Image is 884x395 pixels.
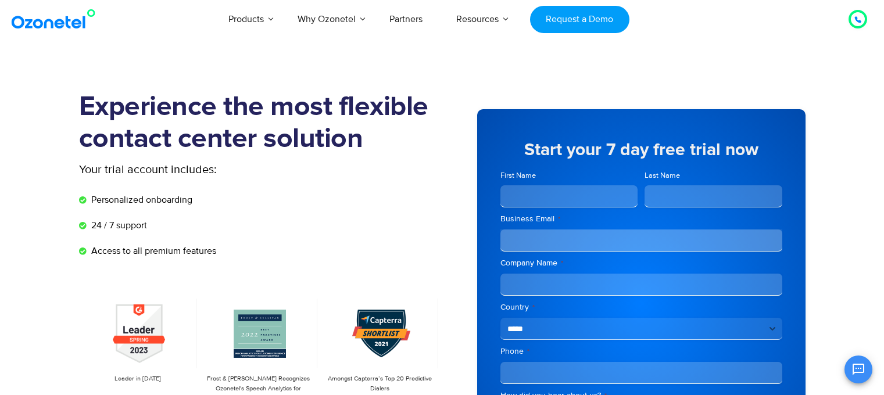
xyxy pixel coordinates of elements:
[500,301,782,313] label: Country
[88,244,216,258] span: Access to all premium features
[79,161,355,178] p: Your trial account includes:
[327,374,432,393] p: Amongst Capterra’s Top 20 Predictive Dialers
[79,91,442,155] h1: Experience the most flexible contact center solution
[500,346,782,357] label: Phone
[85,374,191,384] p: Leader in [DATE]
[645,170,782,181] label: Last Name
[88,193,192,207] span: Personalized onboarding
[88,218,147,232] span: 24 / 7 support
[500,170,638,181] label: First Name
[500,213,782,225] label: Business Email
[500,141,782,159] h5: Start your 7 day free trial now
[844,355,872,383] button: Open chat
[500,257,782,269] label: Company Name
[530,6,629,33] a: Request a Demo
